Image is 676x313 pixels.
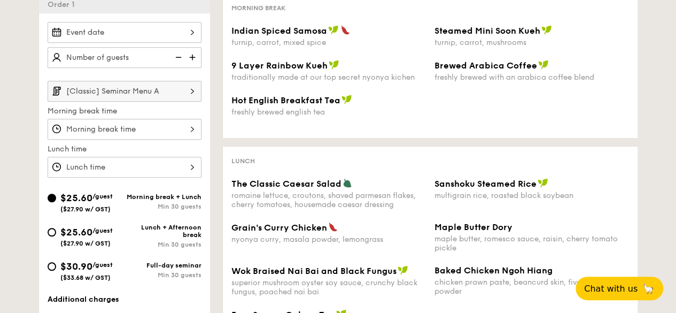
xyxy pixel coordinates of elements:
span: ($27.90 w/ GST) [60,205,111,213]
span: 9 Layer Rainbow Kueh [231,60,328,71]
span: /guest [92,193,113,200]
span: Hot English Breakfast Tea [231,95,340,105]
span: $30.90 [60,261,92,272]
span: $25.60 [60,192,92,204]
input: $30.90/guest($33.68 w/ GST)Full-day seminarMin 30 guests [48,262,56,271]
div: maple butter, romesco sauce, raisin, cherry tomato pickle [434,234,629,253]
span: Sanshoku Steamed Rice [434,179,537,189]
div: turnip, carrot, mixed spice [231,38,426,47]
div: Lunch + Afternoon break [125,224,201,239]
input: Lunch time [48,157,201,178]
div: traditionally made at our top secret nyonya kichen [231,73,426,82]
img: icon-vegan.f8ff3823.svg [538,60,549,70]
div: Min 30 guests [125,203,201,210]
span: 🦙 [642,283,655,295]
span: The Classic Caesar Salad [231,179,341,189]
span: Morning break [231,4,285,12]
input: Number of guests [48,47,201,68]
img: icon-vegan.f8ff3823.svg [328,25,339,35]
div: Additional charges [48,294,201,305]
div: Min 30 guests [125,241,201,248]
div: Morning break + Lunch [125,193,201,201]
input: $25.60/guest($27.90 w/ GST)Morning break + LunchMin 30 guests [48,194,56,202]
span: Indian Spiced Samosa [231,26,327,36]
span: Brewed Arabica Coffee [434,60,537,71]
span: /guest [92,261,113,269]
div: multigrain rice, roasted black soybean [434,191,629,200]
span: $25.60 [60,226,92,238]
span: Steamed Mini Soon Kueh [434,26,540,36]
div: romaine lettuce, croutons, shaved parmesan flakes, cherry tomatoes, housemade caesar dressing [231,191,426,209]
img: icon-spicy.37a8142b.svg [328,222,338,232]
div: chicken prawn paste, beancurd skin, five-spice powder [434,278,629,296]
span: Maple Butter Dory [434,222,512,232]
span: Wok Braised Nai Bai and Black Fungus [231,266,397,276]
button: Chat with us🦙 [576,277,663,300]
input: Morning break time [48,119,201,140]
img: icon-vegan.f8ff3823.svg [329,60,339,70]
div: freshly brewed english tea [231,108,426,117]
div: Full-day seminar [125,262,201,269]
label: Lunch time [48,144,201,155]
img: icon-vegan.f8ff3823.svg [341,95,352,104]
span: Lunch [231,157,255,165]
span: Grain's Curry Chicken [231,223,327,233]
div: superior mushroom oyster soy sauce, crunchy black fungus, poached nai bai [231,278,426,296]
span: Baked Chicken Ngoh Hiang [434,265,553,276]
div: freshly brewed with an arabica coffee blend [434,73,629,82]
img: icon-vegetarian.fe4039eb.svg [343,178,352,188]
span: Chat with us [584,284,638,294]
input: $25.60/guest($27.90 w/ GST)Lunch + Afternoon breakMin 30 guests [48,228,56,236]
div: Min 30 guests [125,271,201,279]
div: turnip, carrot, mushrooms [434,38,629,47]
span: ($27.90 w/ GST) [60,240,111,247]
img: icon-vegan.f8ff3823.svg [398,265,408,275]
span: ($33.68 w/ GST) [60,274,111,281]
img: icon-chevron-right.3c0dfbd6.svg [183,81,201,101]
div: nyonya curry, masala powder, lemongrass [231,235,426,244]
img: icon-spicy.37a8142b.svg [340,25,350,35]
span: /guest [92,227,113,234]
img: icon-vegan.f8ff3823.svg [541,25,552,35]
img: icon-vegan.f8ff3823.svg [538,178,548,188]
img: icon-add.58712e84.svg [185,47,201,67]
img: icon-reduce.1d2dbef1.svg [169,47,185,67]
label: Morning break time [48,106,201,117]
input: Event date [48,22,201,43]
